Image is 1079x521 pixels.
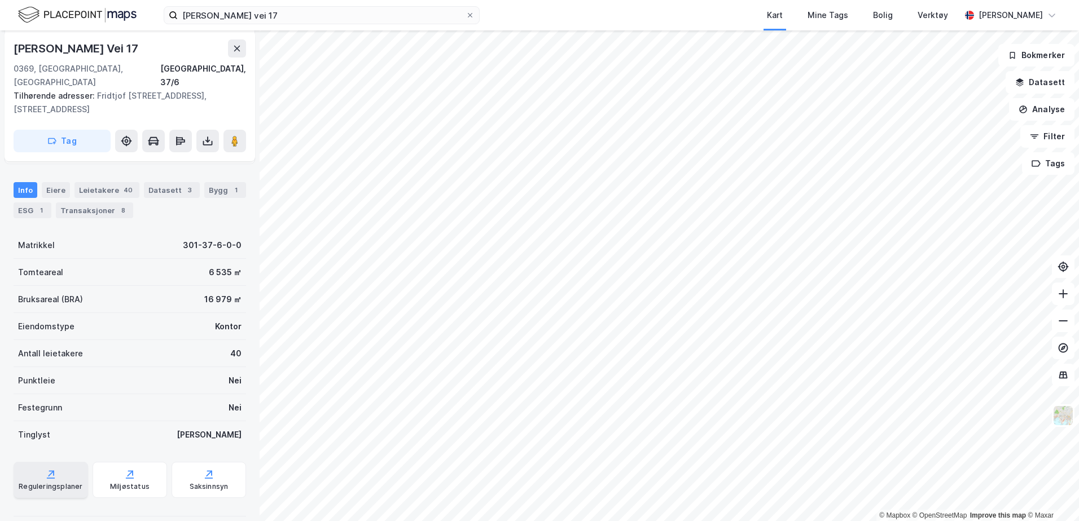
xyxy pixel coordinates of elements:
div: Miljøstatus [110,482,150,491]
div: Kontor [215,320,242,333]
div: Matrikkel [18,239,55,252]
div: 16 979 ㎡ [204,293,242,306]
div: 0369, [GEOGRAPHIC_DATA], [GEOGRAPHIC_DATA] [14,62,160,89]
div: Saksinnsyn [190,482,229,491]
div: 8 [117,205,129,216]
div: Kart [767,8,783,22]
div: Kontrollprogram for chat [1023,467,1079,521]
div: Eiere [42,182,70,198]
div: Nei [229,401,242,414]
div: Bygg [204,182,246,198]
img: Z [1052,405,1074,426]
div: Reguleringsplaner [19,482,82,491]
div: [PERSON_NAME] [177,428,242,441]
button: Tag [14,130,111,152]
button: Analyse [1009,98,1074,121]
a: OpenStreetMap [913,511,967,519]
iframe: Chat Widget [1023,467,1079,521]
div: Punktleie [18,374,55,387]
div: [PERSON_NAME] Vei 17 [14,39,141,58]
div: ESG [14,202,51,218]
div: 6 535 ㎡ [209,266,242,279]
div: Eiendomstype [18,320,74,333]
div: Leietakere [74,182,139,198]
div: [GEOGRAPHIC_DATA], 37/6 [160,62,246,89]
div: Datasett [144,182,200,198]
div: Antall leietakere [18,347,83,360]
button: Filter [1020,125,1074,148]
div: Verktøy [918,8,948,22]
div: Festegrunn [18,401,62,414]
div: 40 [121,184,135,196]
div: Tomteareal [18,266,63,279]
input: Søk på adresse, matrikkel, gårdeiere, leietakere eller personer [178,7,466,24]
div: Fridtjof [STREET_ADDRESS], [STREET_ADDRESS] [14,89,237,116]
div: Info [14,182,37,198]
div: Bruksareal (BRA) [18,293,83,306]
span: Tilhørende adresser: [14,91,97,100]
button: Datasett [1006,71,1074,94]
div: 1 [36,205,47,216]
a: Mapbox [879,511,910,519]
div: 301-37-6-0-0 [183,239,242,252]
div: 1 [230,184,242,196]
div: Mine Tags [808,8,848,22]
img: logo.f888ab2527a4732fd821a326f86c7f29.svg [18,5,137,25]
div: Tinglyst [18,428,50,441]
button: Tags [1022,152,1074,175]
div: Bolig [873,8,893,22]
a: Improve this map [970,511,1026,519]
div: 3 [184,184,195,196]
div: 40 [230,347,242,360]
button: Bokmerker [998,44,1074,67]
div: Transaksjoner [56,202,133,218]
div: [PERSON_NAME] [979,8,1043,22]
div: Nei [229,374,242,387]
